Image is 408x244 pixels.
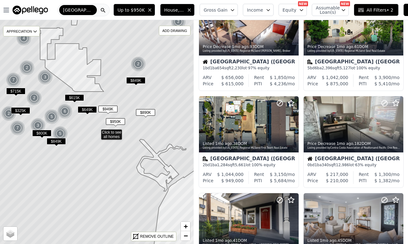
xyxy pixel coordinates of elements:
[369,74,400,81] div: /mo
[358,7,393,13] span: All Filters • 2
[203,238,296,243] div: Listed , 41 DOM
[203,74,212,81] div: ARV
[203,44,296,49] div: Price Decrease , 93 DOM
[336,163,349,167] span: 12,986
[203,59,295,66] div: [GEOGRAPHIC_DATA] ([GEOGRAPHIC_DATA])
[322,75,348,80] span: $ 1,042,000
[254,74,264,81] div: Rent
[359,74,369,81] div: Rent
[262,178,295,184] div: /mo
[270,81,286,86] span: $ 4,236
[359,178,367,184] div: PITI
[126,77,145,86] div: $849K
[307,141,400,146] div: Price Decrease , 182 DOM
[217,66,224,70] span: 654
[307,81,318,87] div: Price
[359,81,367,87] div: PITI
[307,49,400,53] div: Listing provided by [US_STATE] Regional MLS and Seal Real Estate
[307,74,316,81] div: ARV
[203,59,208,64] img: House
[307,66,400,71] div: 5 bd 6 ba sqft lot · 100% equity
[307,178,318,184] div: Price
[316,6,336,14] span: Assumable Loan(s)
[53,126,68,141] img: g1.png
[106,118,125,127] div: $950K
[203,156,295,162] div: [GEOGRAPHIC_DATA] ([GEOGRAPHIC_DATA])
[221,81,243,86] span: $ 615,000
[203,141,296,146] div: Listed , 38 DOM
[19,60,35,75] img: g1.png
[340,1,350,6] div: NEW
[254,171,264,178] div: Rent
[279,4,307,16] button: Equity
[307,146,400,150] div: Listing provided by Contra Costa Association of Realtors and Pacific One Real Estate
[44,109,59,124] div: 5
[98,106,118,115] div: $949K
[326,172,348,177] span: $ 217,000
[203,146,296,150] div: Listing provided by [US_STATE] Regional MLS and First Team Real Estate
[6,72,21,88] img: g1.png
[203,156,208,161] img: Multifamily
[203,171,212,178] div: ARV
[10,120,25,135] img: g1.png
[38,70,53,85] img: g1.png
[181,222,190,231] a: Zoom in
[126,77,145,84] span: $849K
[203,66,295,71] div: 1 bd 1 ba sqft lot · 97% equity
[307,59,312,64] img: Multifamily
[131,56,146,72] div: 2
[204,7,228,13] span: Gross Gain
[27,90,42,105] img: g1.png
[13,6,48,14] img: Pellego
[27,90,42,105] div: 2
[264,74,295,81] div: /mo
[254,81,262,87] div: PITI
[38,70,53,85] div: 3
[11,107,30,116] div: $325K
[326,81,348,86] span: $ 875,000
[235,163,245,167] span: 5,661
[98,106,118,112] span: $949K
[57,104,72,119] div: 6
[171,14,186,29] div: 2
[1,106,17,121] img: g1.png
[6,72,21,88] div: 7
[270,172,286,177] span: $ 3,150
[32,130,51,136] span: $800K
[367,81,400,87] div: /mo
[326,178,348,183] span: $ 210,000
[3,26,40,36] div: APPRECIATION
[63,7,93,13] span: [GEOGRAPHIC_DATA]
[243,4,274,16] button: Income
[254,178,262,184] div: PITI
[136,109,155,116] span: $890K
[47,138,66,147] div: $849K
[359,171,369,178] div: Rent
[78,106,97,115] div: $649K
[6,88,25,94] span: $715K
[307,59,400,66] div: [GEOGRAPHIC_DATA] ([GEOGRAPHIC_DATA])
[136,109,155,118] div: $890K
[11,107,30,114] span: $325K
[131,56,146,72] img: g1.png
[47,138,66,145] span: $849K
[44,109,60,124] img: g1.png
[3,227,17,241] a: Layers
[320,238,337,243] time: 2025-07-12 07:30
[181,231,190,241] a: Zoom out
[322,163,329,167] span: 340
[307,156,400,162] div: [GEOGRAPHIC_DATA] ([GEOGRAPHIC_DATA])
[307,238,400,243] div: Listed , 45 DOM
[215,238,232,243] time: 2025-07-15 01:15
[6,88,25,97] div: $715K
[322,66,332,70] span: 2,396
[307,44,400,49] div: Price Decrease , 61 DOM
[199,96,298,188] a: Listed 1mo ago,38DOMListing provided by[US_STATE] Regional MLSand First Team Real EstateMultifami...
[1,106,16,121] div: 2
[32,130,51,139] div: $800K
[369,171,400,178] div: /mo
[307,162,400,167] div: 0 bd 1 ba sqft lot · 63% equity
[337,141,353,146] time: 2025-07-18 05:08
[203,49,296,53] div: Listing provided by [US_STATE] Regional MLS and [PERSON_NAME], Broker
[184,222,188,230] span: +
